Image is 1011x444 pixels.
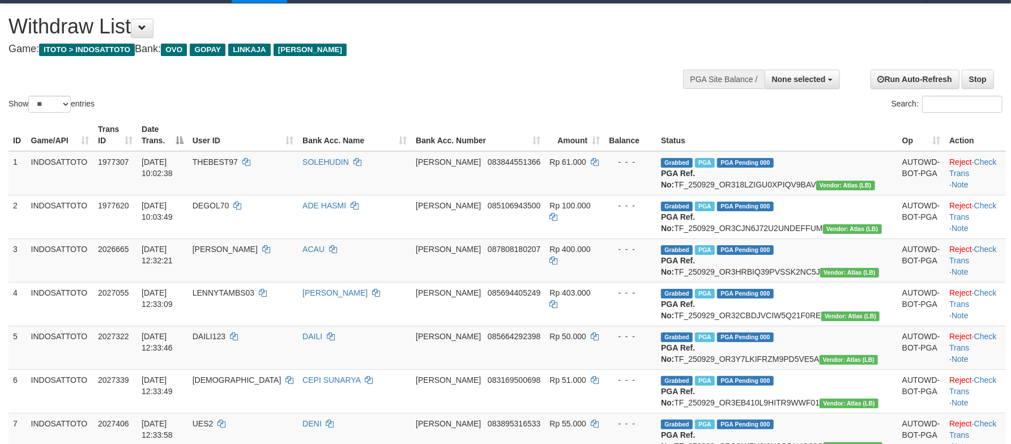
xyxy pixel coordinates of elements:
[488,419,540,428] span: Copy 083895316533 to clipboard
[161,44,187,56] span: OVO
[949,332,972,341] a: Reject
[8,369,27,413] td: 6
[142,157,173,178] span: [DATE] 10:02:38
[661,202,693,211] span: Grabbed
[823,224,882,234] span: Vendor URL: https://dashboard.q2checkout.com/secure
[228,44,271,56] span: LINKAJA
[898,369,945,413] td: AUTOWD-BOT-PGA
[137,119,188,151] th: Date Trans.: activate to sort column descending
[717,289,774,298] span: PGA Pending
[820,355,878,365] span: Vendor URL: https://dashboard.q2checkout.com/secure
[661,245,693,255] span: Grabbed
[695,245,715,255] span: Marked by bykanggota2
[416,245,481,254] span: [PERSON_NAME]
[661,332,693,342] span: Grabbed
[656,369,898,413] td: TF_250929_OR3EB410L9HITR9WWF01
[952,267,969,276] a: Note
[142,332,173,352] span: [DATE] 12:33:46
[416,332,481,341] span: [PERSON_NAME]
[98,245,129,254] span: 2026665
[302,157,349,166] a: SOLEHUDIN
[695,420,715,429] span: Marked by bykanggota2
[142,375,173,396] span: [DATE] 12:33:49
[695,158,715,168] span: Marked by bykanggota2
[416,375,481,385] span: [PERSON_NAME]
[416,157,481,166] span: [PERSON_NAME]
[661,420,693,429] span: Grabbed
[717,245,774,255] span: PGA Pending
[302,245,325,254] a: ACAU
[98,419,129,428] span: 2027406
[962,70,994,89] a: Stop
[717,420,774,429] span: PGA Pending
[949,288,972,297] a: Reject
[945,195,1006,238] td: · ·
[945,151,1006,195] td: · ·
[898,119,945,151] th: Op: activate to sort column ascending
[27,238,93,282] td: INDOSATTOTO
[93,119,137,151] th: Trans ID: activate to sort column ascending
[27,282,93,326] td: INDOSATTOTO
[661,289,693,298] span: Grabbed
[488,375,540,385] span: Copy 083169500698 to clipboard
[695,289,715,298] span: Marked by bykanggota2
[656,151,898,195] td: TF_250929_OR318LZIGU0XPIQV9BAV
[549,201,590,210] span: Rp 100.000
[949,419,972,428] a: Reject
[27,326,93,369] td: INDOSATTOTO
[27,151,93,195] td: INDOSATTOTO
[8,151,27,195] td: 1
[609,331,652,342] div: - - -
[656,195,898,238] td: TF_250929_OR3CJN6J72U2UNDEFFUM
[949,375,996,396] a: Check Trans
[661,169,695,189] b: PGA Ref. No:
[609,244,652,255] div: - - -
[27,119,93,151] th: Game/API: activate to sort column ascending
[488,288,540,297] span: Copy 085694405249 to clipboard
[949,157,972,166] a: Reject
[609,374,652,386] div: - - -
[891,96,1003,113] label: Search:
[898,238,945,282] td: AUTOWD-BOT-PGA
[488,201,540,210] span: Copy 085106943500 to clipboard
[609,418,652,429] div: - - -
[302,201,346,210] a: ADE HASMI
[945,326,1006,369] td: · ·
[898,326,945,369] td: AUTOWD-BOT-PGA
[945,238,1006,282] td: · ·
[661,212,695,233] b: PGA Ref. No:
[8,119,27,151] th: ID
[945,369,1006,413] td: · ·
[549,245,590,254] span: Rp 400.000
[193,245,258,254] span: [PERSON_NAME]
[820,399,878,408] span: Vendor URL: https://dashboard.q2checkout.com/secure
[945,119,1006,151] th: Action
[821,311,880,321] span: Vendor URL: https://dashboard.q2checkout.com/secure
[8,238,27,282] td: 3
[98,157,129,166] span: 1977307
[717,376,774,386] span: PGA Pending
[98,201,129,210] span: 1977620
[142,288,173,309] span: [DATE] 12:33:09
[193,201,229,210] span: DEGOL70
[661,343,695,364] b: PGA Ref. No:
[952,180,969,189] a: Note
[488,245,540,254] span: Copy 087808180207 to clipboard
[549,288,590,297] span: Rp 403.000
[8,326,27,369] td: 5
[298,119,411,151] th: Bank Acc. Name: activate to sort column ascending
[661,387,695,407] b: PGA Ref. No:
[193,157,238,166] span: THEBEST97
[98,375,129,385] span: 2027339
[816,181,875,190] span: Vendor URL: https://dashboard.q2checkout.com/secure
[952,311,969,320] a: Note
[302,419,321,428] a: DENI
[695,332,715,342] span: Marked by bykanggota2
[609,156,652,168] div: - - -
[609,287,652,298] div: - - -
[695,376,715,386] span: Marked by bykanggota2
[142,201,173,221] span: [DATE] 10:03:49
[922,96,1003,113] input: Search:
[416,419,481,428] span: [PERSON_NAME]
[656,238,898,282] td: TF_250929_OR3HRBIQ39PVSSK2NC5J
